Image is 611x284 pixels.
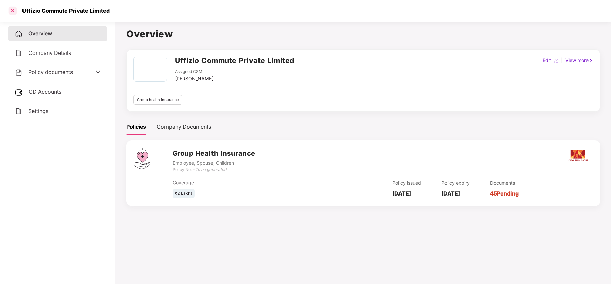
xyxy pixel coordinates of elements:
div: Policies [126,122,146,131]
img: aditya.png [566,144,590,167]
div: Employee, Spouse, Children [173,159,255,167]
img: svg+xml;base64,PHN2ZyB4bWxucz0iaHR0cDovL3d3dy53My5vcmcvMjAwMC9zdmciIHdpZHRoPSIyNCIgaGVpZ2h0PSIyNC... [15,107,23,115]
div: Edit [541,57,552,64]
span: Policy documents [28,69,73,75]
b: [DATE] [441,190,460,197]
div: Policy expiry [441,179,470,187]
div: ₹2 Lakhs [173,189,195,198]
img: svg+xml;base64,PHN2ZyB4bWxucz0iaHR0cDovL3d3dy53My5vcmcvMjAwMC9zdmciIHdpZHRoPSIyNCIgaGVpZ2h0PSIyNC... [15,49,23,57]
div: Documents [490,179,519,187]
i: To be generated [195,167,226,172]
img: svg+xml;base64,PHN2ZyB4bWxucz0iaHR0cDovL3d3dy53My5vcmcvMjAwMC9zdmciIHdpZHRoPSI0Ny43MTQiIGhlaWdodD... [134,148,150,169]
b: [DATE] [392,190,411,197]
div: Company Documents [157,122,211,131]
h3: Group Health Insurance [173,148,255,159]
span: Overview [28,30,52,37]
img: svg+xml;base64,PHN2ZyB4bWxucz0iaHR0cDovL3d3dy53My5vcmcvMjAwMC9zdmciIHdpZHRoPSIyNCIgaGVpZ2h0PSIyNC... [15,69,23,77]
div: Assigned CSM [175,69,214,75]
span: Company Details [28,49,71,56]
span: Settings [28,108,48,114]
div: Policy issued [392,179,421,187]
div: View more [564,57,595,64]
span: CD Accounts [29,88,61,95]
img: editIcon [554,58,558,63]
img: svg+xml;base64,PHN2ZyB4bWxucz0iaHR0cDovL3d3dy53My5vcmcvMjAwMC9zdmciIHdpZHRoPSIyNCIgaGVpZ2h0PSIyNC... [15,30,23,38]
img: svg+xml;base64,PHN2ZyB3aWR0aD0iMjUiIGhlaWdodD0iMjQiIHZpZXdCb3g9IjAgMCAyNSAyNCIgZmlsbD0ibm9uZSIgeG... [15,88,23,96]
div: Group health insurance [133,95,182,105]
img: rightIcon [589,58,593,63]
h1: Overview [126,27,600,41]
a: 45 Pending [490,190,519,197]
span: down [95,69,101,75]
div: [PERSON_NAME] [175,75,214,82]
div: Uffizio Commute Private Limited [18,7,110,14]
div: Policy No. - [173,167,255,173]
div: | [560,57,564,64]
div: Coverage [173,179,313,186]
h2: Uffizio Commute Private Limited [175,55,294,66]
